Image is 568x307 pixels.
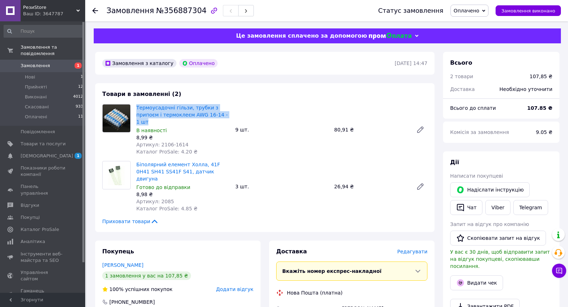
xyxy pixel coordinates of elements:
[102,286,173,293] div: успішних покупок
[21,226,59,233] span: Каталог ProSale
[78,84,83,90] span: 12
[78,114,83,120] span: 11
[450,105,496,111] span: Всього до сплати
[378,7,443,14] div: Статус замовлення
[106,6,154,15] span: Замовлення
[179,59,218,68] div: Оплачено
[450,159,459,166] span: Дії
[21,251,66,264] span: Інструменти веб-майстра та SEO
[450,275,503,290] button: Видати чек
[102,262,143,268] a: [PERSON_NAME]
[25,114,47,120] span: Оплачені
[21,269,66,282] span: Управління сайтом
[21,183,66,196] span: Панель управління
[21,202,39,209] span: Відгуки
[102,91,181,97] span: Товари в замовленні (2)
[136,184,190,190] span: Готово до відправки
[450,74,473,79] span: 2 товари
[369,33,411,39] img: evopay logo
[495,81,557,97] div: Необхідно уточнити
[25,84,47,90] span: Прийняті
[25,74,35,80] span: Нові
[21,214,40,221] span: Покупці
[81,74,83,80] span: 1
[496,5,561,16] button: Замовлення виконано
[282,268,382,274] span: Вкажіть номер експрес-накладної
[454,8,479,14] span: Оплачено
[536,129,552,135] span: 9.05 ₴
[513,200,548,215] a: Telegram
[285,289,344,296] div: Нова Пошта (платна)
[331,125,410,135] div: 80,91 ₴
[450,182,530,197] button: Надіслати інструкцію
[21,288,66,301] span: Гаманець компанії
[21,63,50,69] span: Замовлення
[501,8,555,14] span: Замовлення виконано
[136,149,197,155] span: Каталог ProSale: 4.20 ₴
[25,104,49,110] span: Скасовані
[233,125,332,135] div: 9 шт.
[331,182,410,192] div: 26,94 ₴
[136,105,228,125] a: Термоусадочні гільзи, трубки з припоєм і термоклеєм AWG 16-14 - 1 шт
[136,191,230,198] div: 8,98 ₴
[102,248,134,255] span: Покупець
[102,271,191,280] div: 1 замовлення у вас на 107,85 ₴
[276,248,307,255] span: Доставка
[450,59,472,66] span: Всього
[527,105,552,111] b: 107.85 ₴
[136,162,220,182] a: Біполярний елемент Холла, 41F 0H41 SH41 SS41F S41, датчик двигуна
[530,73,552,80] div: 107,85 ₴
[102,218,159,225] span: Приховати товари
[136,128,167,133] span: В наявності
[109,298,155,306] div: [PHONE_NUMBER]
[21,129,55,135] span: Повідомлення
[103,104,130,132] img: Термоусадочні гільзи, трубки з припоєм і термоклеєм AWG 16-14 - 1 шт
[103,166,130,185] img: Біполярний елемент Холла, 41F 0H41 SH41 SS41F S41, датчик двигуна
[236,32,367,39] span: Це замовлення сплачено за допомогою
[21,238,45,245] span: Аналітика
[92,7,98,14] div: Повернутися назад
[21,153,73,159] span: [DEMOGRAPHIC_DATA]
[73,94,83,100] span: 4012
[21,44,85,57] span: Замовлення та повідомлення
[75,153,82,159] span: 1
[136,206,197,211] span: Каталог ProSale: 4.85 ₴
[413,179,427,194] a: Редагувати
[450,129,509,135] span: Комісія за замовлення
[216,286,253,292] span: Додати відгук
[413,123,427,137] a: Редагувати
[485,200,510,215] a: Viber
[450,173,503,179] span: Написати покупцеві
[23,11,85,17] div: Ваш ID: 3647787
[21,141,66,147] span: Товари та послуги
[23,4,76,11] span: РезиStore
[450,231,546,246] button: Скопіювати запит на відгук
[397,249,427,254] span: Редагувати
[21,165,66,178] span: Показники роботи компанії
[136,199,174,204] span: Артикул: 2085
[156,6,207,15] span: №356887304
[395,60,427,66] time: [DATE] 14:47
[136,142,189,147] span: Артикул: 2106-1614
[76,104,83,110] span: 933
[25,94,47,100] span: Виконані
[102,59,176,68] div: Замовлення з каталогу
[75,63,82,69] span: 1
[450,249,550,269] span: У вас є 30 днів, щоб відправити запит на відгук покупцеві, скопіювавши посилання.
[136,134,230,141] div: 8,99 ₴
[450,221,529,227] span: Запит на відгук про компанію
[450,200,482,215] button: Чат
[450,86,475,92] span: Доставка
[552,264,566,278] button: Чат з покупцем
[4,25,84,38] input: Пошук
[109,286,124,292] span: 100%
[233,182,332,192] div: 3 шт.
